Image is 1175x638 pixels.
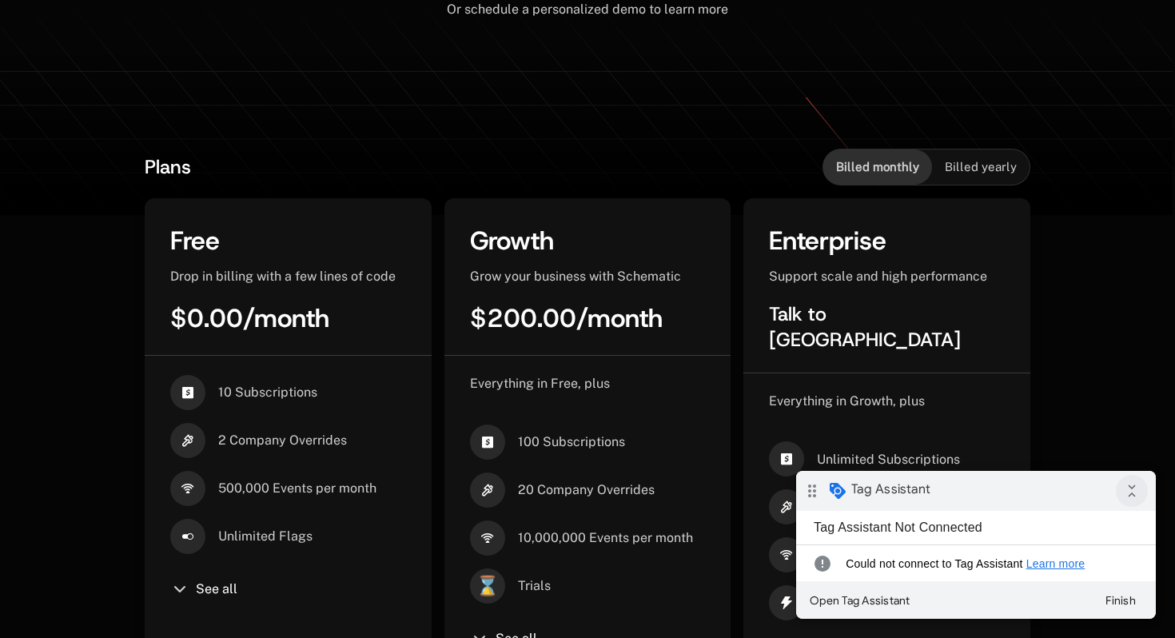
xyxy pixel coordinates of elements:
a: Learn more [230,86,289,99]
span: Everything in Growth, plus [769,393,925,409]
span: Drop in billing with a few lines of code [170,269,396,284]
span: / month [576,301,663,335]
i: signal [170,471,205,506]
span: Unlimited Flags [218,528,313,545]
span: Billed yearly [945,159,1017,175]
span: Could not connect to Tag Assistant [50,85,333,101]
span: $0.00 [170,301,243,335]
i: cashapp [470,425,505,460]
span: Support scale and high performance [769,269,987,284]
span: Trials [518,577,551,595]
span: / month [243,301,329,335]
i: hammer [769,489,804,524]
span: 10,000,000 Events per month [518,529,693,547]
span: $200.00 [470,301,576,335]
i: hammer [470,473,505,508]
span: Unlimited Subscriptions [817,451,960,469]
i: error [13,77,39,109]
span: Free [170,224,220,257]
span: See all [196,583,237,596]
span: Billed monthly [836,159,919,175]
span: Or schedule a personalized demo to learn more [447,2,728,17]
i: cashapp [170,375,205,410]
i: cashapp [769,441,804,477]
span: Plans [145,154,191,180]
span: Tag Assistant [55,10,134,26]
span: Talk to [GEOGRAPHIC_DATA] [769,301,961,353]
span: Grow your business with Schematic [470,269,681,284]
span: 20 Company Overrides [518,481,655,499]
span: 500,000 Events per month [218,480,376,497]
span: 100 Subscriptions [518,433,625,451]
button: Open Tag Assistant [6,115,121,144]
span: ⌛ [470,568,505,604]
i: signal [470,520,505,556]
i: boolean-on [170,519,205,554]
i: Collapse debug badge [320,4,352,36]
i: hammer [170,423,205,458]
i: signal [769,537,804,572]
span: 2 Company Overrides [218,432,347,449]
span: 10 Subscriptions [218,384,317,401]
i: thunder [769,585,804,620]
span: Enterprise [769,224,886,257]
span: Everything in Free, plus [470,376,610,391]
button: Finish [296,115,353,144]
i: chevron-down [170,580,189,599]
span: Growth [470,224,554,257]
